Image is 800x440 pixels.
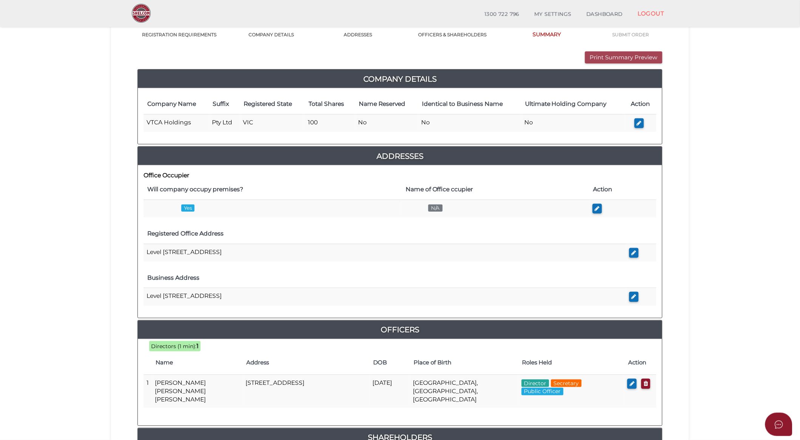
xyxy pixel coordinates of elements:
[414,359,514,366] h4: Place of Birth
[144,268,626,288] th: Business Address
[240,94,305,114] th: Registered State
[585,51,663,64] button: Print Summary Preview
[246,359,366,366] h4: Address
[403,18,502,38] a: 4OFFICERS & SHAREHOLDERS
[373,359,406,366] h4: DOB
[418,94,521,114] th: Identical to Business Name
[144,180,402,200] th: Will company occupy premises?
[590,180,656,200] th: Action
[144,172,189,179] b: Office Occupier
[209,114,240,132] td: Pty Ltd
[579,7,630,22] a: DASHBOARD
[410,375,518,408] td: [GEOGRAPHIC_DATA], [GEOGRAPHIC_DATA], [GEOGRAPHIC_DATA]
[527,7,579,22] a: MY SETTINGS
[522,380,549,387] span: Director
[402,180,590,200] th: Name of Office ccupier
[428,205,443,212] span: N/A
[355,114,419,132] td: No
[521,94,625,114] th: Ultimate Holding Company
[144,224,626,244] th: Registered Office Address
[477,7,527,22] a: 1300 722 796
[130,18,229,38] a: 1REGISTRATION REQUIREMENTS
[229,18,314,38] a: 2COMPANY DETAILS
[522,388,564,395] span: Public Officer
[418,114,521,132] td: No
[305,114,355,132] td: 100
[144,94,209,114] th: Company Name
[522,359,621,366] h4: Roles Held
[521,114,625,132] td: No
[151,343,196,350] span: Directors (1 min):
[138,150,662,162] a: Addresses
[551,380,582,387] span: Secretary
[305,94,355,114] th: Total Shares
[592,18,670,38] a: 6SUBMIT ORDER
[181,205,195,212] span: Yes
[138,73,662,85] a: Company Details
[630,6,672,21] a: LOGOUT
[144,375,152,408] td: 1
[156,359,239,366] h4: Name
[502,17,591,38] a: 5SUMMARY
[138,324,662,336] a: Officers
[209,94,240,114] th: Suffix
[144,288,626,306] td: Level [STREET_ADDRESS]
[625,94,656,114] th: Action
[144,114,209,132] td: VTCA Holdings
[314,18,403,38] a: 3ADDRESSES
[369,375,410,408] td: [DATE]
[152,375,242,408] td: [PERSON_NAME] [PERSON_NAME] [PERSON_NAME]
[355,94,419,114] th: Name Reserved
[242,375,369,408] td: [STREET_ADDRESS]
[240,114,305,132] td: VIC
[196,342,199,350] b: 1
[765,413,792,436] button: Open asap
[144,244,626,262] td: Level [STREET_ADDRESS]
[628,359,653,366] h4: Action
